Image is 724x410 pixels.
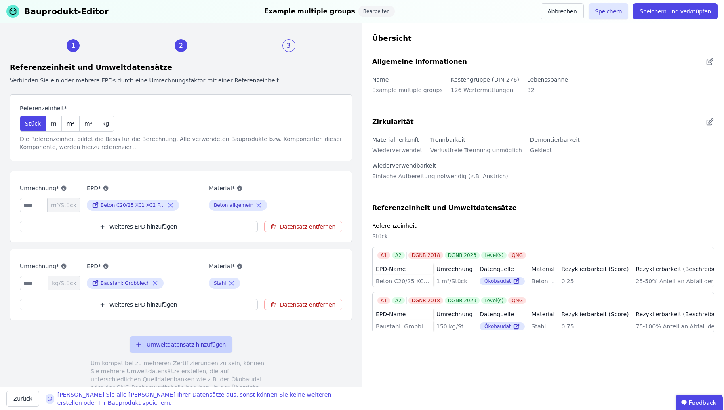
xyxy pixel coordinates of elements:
div: Bauprodukt-Editor [24,6,109,17]
div: QNG [508,252,526,259]
div: Umrechnung [436,265,473,273]
div: Einfache Aufbereitung notwendig (z.B. Anstrich) [372,170,508,187]
div: Wiederverwendet [372,145,422,161]
div: Level(s) [481,297,507,304]
div: Baustahl: Grobblech [101,280,150,286]
label: Referenzeinheit [372,223,417,229]
div: Ökobaudat [480,322,525,330]
div: Verlustfreie Trennung unmöglich [430,145,522,161]
div: 0.25 [561,277,629,285]
div: Beton C20/25 XC1 XC2 F3 16 M ECOPact, Rezept Nummer DI3234-BHFS Version 1, Transportbetonwerk [GE... [101,202,165,208]
label: Material* [209,183,324,193]
div: Referenzeinheit und Umweltdatensätze [10,62,352,73]
div: QNG [508,297,526,304]
div: DGNB 2018 [408,297,443,304]
div: Ökobaudat [480,277,525,285]
div: DGNB 2023 [445,297,480,304]
div: EPD-Name [376,265,406,273]
div: Level(s) [481,252,507,259]
button: Zurück [6,391,39,407]
span: kg/Stück [48,276,80,290]
button: Weiteres EPD hinzufügen [20,299,258,310]
span: m³/Stück [47,198,80,212]
label: Umrechnung* [20,261,80,271]
div: Umrechnung [436,310,473,318]
button: Datensatz entfernen [264,221,342,232]
div: Rezyklierbarkeit (Score) [561,310,629,318]
button: Speichern und verknüpfen [633,3,718,19]
div: DGNB 2018 [408,252,443,259]
label: Demontierbarkeit [530,137,580,143]
div: Beton allgemein [532,277,555,285]
div: Die Referenzeinheit bildet die Basis für die Berechnung. Alle verwendeten Bauprodukte bzw. Kompon... [20,135,342,151]
div: Verbinden Sie ein oder mehrere EPDs durch eine Umrechnungsfaktor mit einer Referenzeinheit. [10,76,352,84]
div: Example multiple groups [372,84,443,101]
label: Trennbarkeit [430,137,465,143]
label: Material* [209,261,324,271]
div: Stahl [214,280,226,286]
div: Bearbeiten [358,6,395,17]
label: Kostengruppe (DIN 276) [451,76,519,83]
div: Example multiple groups [264,6,355,17]
div: [PERSON_NAME] Sie alle [PERSON_NAME] Ihrer Datensätze aus, sonst können Sie keine weiteren erstel... [57,391,356,407]
div: Stück [372,231,714,247]
div: 2 [175,39,187,52]
span: Stück [25,120,41,128]
button: Weiteres EPD hinzufügen [20,221,258,232]
div: Rezyklierbarkeit (Score) [561,265,629,273]
label: Lebensspanne [527,76,568,83]
button: Datensatz entfernen [264,299,342,310]
div: Baustahl: Grobblech [376,322,429,330]
button: Umweltdatensatz hinzufügen [130,336,232,353]
div: Um kompatibel zu mehreren Zertifizierungen zu sein, können Sie mehrere Umweltdatensätze erstellen... [90,359,271,408]
div: 1 [67,39,80,52]
div: Datenquelle [480,265,514,273]
label: Materialherkunft [372,137,419,143]
label: Wiederverwendbarkeit [372,162,436,169]
div: 3 [282,39,295,52]
span: m² [67,120,74,128]
button: Speichern [589,3,629,19]
div: Datenquelle [480,310,514,318]
div: Beton C20/25 XC1 XC2 F3 16 M ECOPact, Rezept Nummer DI3234-BHFS Version 1, Transportbetonwerk [GE... [376,277,429,285]
div: DGNB 2023 [445,252,480,259]
div: Referenzeinheit und Umweltdatensätze [372,203,517,213]
div: Zirkularität [372,117,414,127]
div: 1 m³/Stück [436,277,473,285]
div: Übersicht [372,33,714,44]
div: Geklebt [530,145,580,161]
div: 32 [527,84,568,101]
div: Stahl [532,322,555,330]
div: Material [532,310,555,318]
div: Material [532,265,555,273]
div: A2 [392,252,405,259]
div: 0.75 [561,322,629,330]
label: Name [372,76,389,83]
div: Allgemeine Informationen [372,57,467,67]
span: m [51,120,57,128]
span: kg [102,120,109,128]
label: Umrechnung* [20,183,80,193]
div: 150 kg/Stück [436,322,473,330]
div: A1 [377,297,390,304]
div: A1 [377,252,390,259]
div: 126 Wertermittlungen [451,84,519,101]
button: Abbrechen [541,3,583,19]
span: m³ [84,120,92,128]
div: Beton allgemein [214,202,253,208]
div: A2 [392,297,405,304]
div: EPD-Name [376,310,406,318]
label: Referenzeinheit* [20,104,114,112]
